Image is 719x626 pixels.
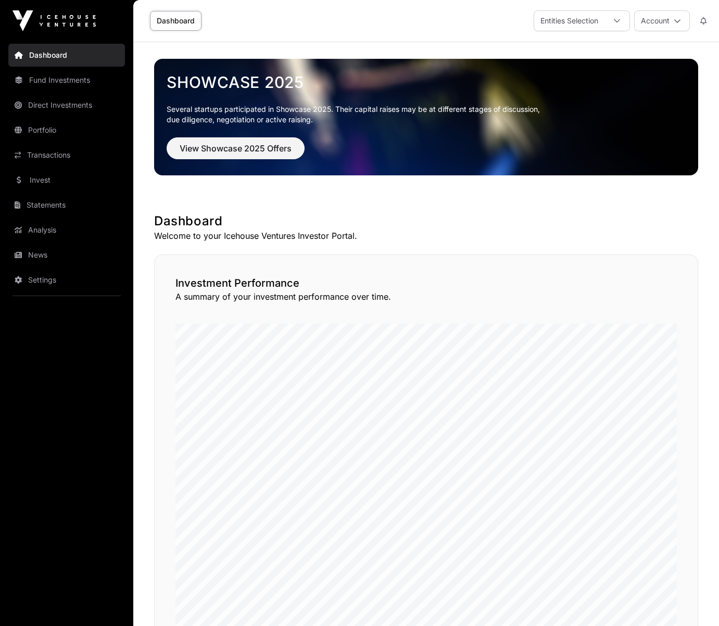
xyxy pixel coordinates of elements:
a: Portfolio [8,119,125,142]
a: Settings [8,269,125,291]
a: Direct Investments [8,94,125,117]
a: View Showcase 2025 Offers [167,148,305,158]
a: Statements [8,194,125,216]
a: Analysis [8,219,125,241]
img: Icehouse Ventures Logo [12,10,96,31]
p: Several startups participated in Showcase 2025. Their capital raises may be at different stages o... [167,104,686,125]
button: View Showcase 2025 Offers [167,137,305,159]
a: Showcase 2025 [167,73,686,92]
h1: Dashboard [154,213,698,229]
button: Account [634,10,690,31]
p: A summary of your investment performance over time. [175,290,677,303]
span: View Showcase 2025 Offers [180,142,292,155]
a: Dashboard [150,11,201,31]
a: Invest [8,169,125,191]
img: Showcase 2025 [154,59,698,175]
div: Entities Selection [534,11,604,31]
h2: Investment Performance [175,276,677,290]
a: Dashboard [8,44,125,67]
a: Fund Investments [8,69,125,92]
p: Welcome to your Icehouse Ventures Investor Portal. [154,229,698,242]
a: Transactions [8,144,125,167]
a: News [8,244,125,266]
